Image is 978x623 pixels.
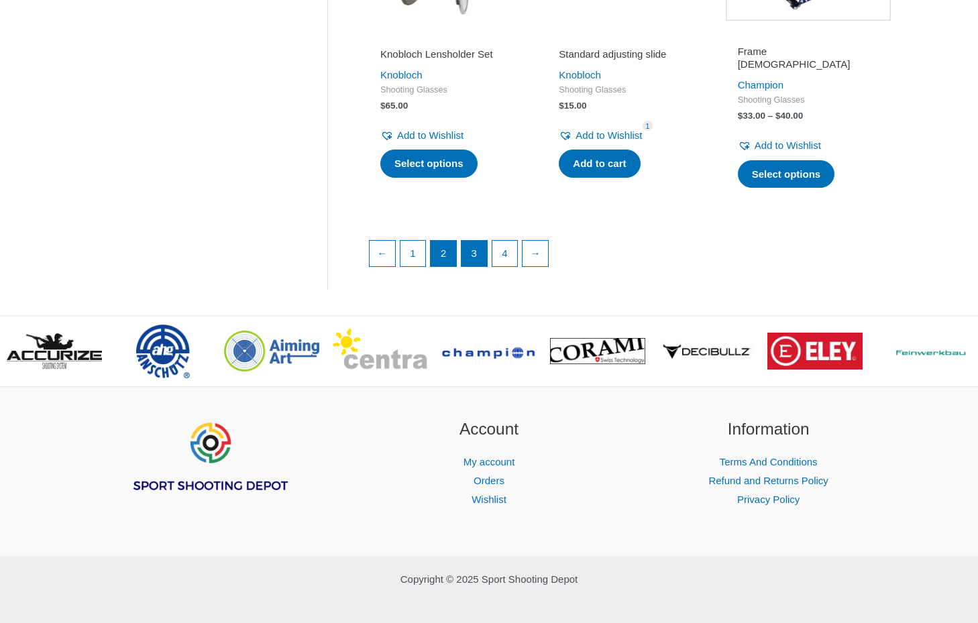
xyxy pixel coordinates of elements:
[464,456,515,467] a: My account
[474,475,504,486] a: Orders
[492,241,518,266] a: Page 4
[380,48,521,66] a: Knobloch Lensholder Set
[738,111,743,121] span: $
[775,111,781,121] span: $
[559,48,700,61] h2: Standard adjusting slide
[400,241,426,266] a: Page 1
[366,417,612,509] aside: Footer Widget 2
[366,417,612,442] h2: Account
[559,69,601,80] a: Knobloch
[708,475,828,486] a: Refund and Returns Policy
[755,139,821,151] span: Add to Wishlist
[559,126,642,145] a: Add to Wishlist
[87,417,333,526] aside: Footer Widget 1
[368,240,891,274] nav: Product Pagination
[643,121,653,131] span: 1
[738,111,765,121] bdi: 33.00
[380,126,464,145] a: Add to Wishlist
[720,456,818,467] a: Terms And Conditions
[559,101,586,111] bdi: 15.00
[738,45,879,76] a: Frame [DEMOGRAPHIC_DATA]
[576,129,642,141] span: Add to Wishlist
[559,48,700,66] a: Standard adjusting slide
[397,129,464,141] span: Add to Wishlist
[380,101,386,111] span: $
[366,453,612,509] nav: Account
[559,84,700,96] span: Shooting Glasses
[775,111,803,121] bdi: 40.00
[380,29,521,45] iframe: Customer reviews powered by Trustpilot
[737,494,800,505] a: Privacy Policy
[431,241,456,266] span: Page 2
[645,417,891,442] h2: Information
[380,84,521,96] span: Shooting Glasses
[645,453,891,509] nav: Information
[559,29,700,45] iframe: Customer reviews powered by Trustpilot
[738,136,821,155] a: Add to Wishlist
[768,111,773,121] span: –
[738,160,835,188] a: Select options for “Frame Temples”
[767,333,863,370] img: brand logo
[87,570,891,589] p: Copyright © 2025 Sport Shooting Depot
[738,79,783,91] a: Champion
[380,150,478,178] a: Select options for “Knobloch Lensholder Set”
[738,45,879,71] h2: Frame [DEMOGRAPHIC_DATA]
[461,241,487,266] a: Page 3
[559,150,640,178] a: Add to cart: “Standard adjusting slide”
[472,494,506,505] a: Wishlist
[380,48,521,61] h2: Knobloch Lensholder Set
[738,29,879,45] iframe: Customer reviews powered by Trustpilot
[370,241,395,266] a: ←
[738,95,879,106] span: Shooting Glasses
[380,69,423,80] a: Knobloch
[380,101,408,111] bdi: 65.00
[523,241,548,266] a: →
[559,101,564,111] span: $
[645,417,891,509] aside: Footer Widget 3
